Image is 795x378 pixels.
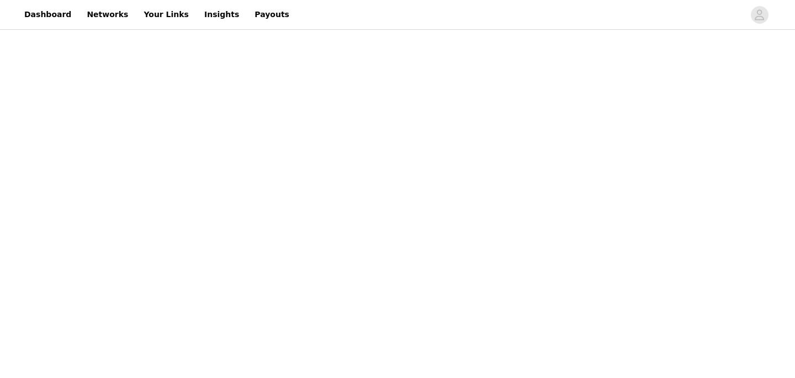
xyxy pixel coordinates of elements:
a: Your Links [137,2,195,27]
div: avatar [754,6,765,24]
a: Dashboard [18,2,78,27]
a: Payouts [248,2,296,27]
a: Insights [198,2,246,27]
a: Networks [80,2,135,27]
